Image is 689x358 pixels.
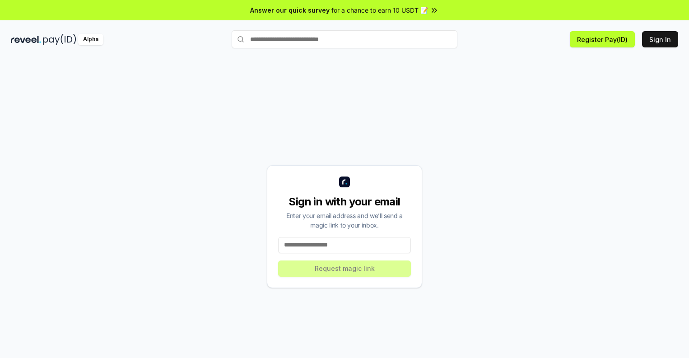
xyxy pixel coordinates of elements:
img: reveel_dark [11,34,41,45]
span: Answer our quick survey [250,5,330,15]
div: Sign in with your email [278,195,411,209]
img: logo_small [339,177,350,187]
button: Sign In [642,31,678,47]
span: for a chance to earn 10 USDT 📝 [331,5,428,15]
img: pay_id [43,34,76,45]
button: Register Pay(ID) [570,31,635,47]
div: Alpha [78,34,103,45]
div: Enter your email address and we’ll send a magic link to your inbox. [278,211,411,230]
